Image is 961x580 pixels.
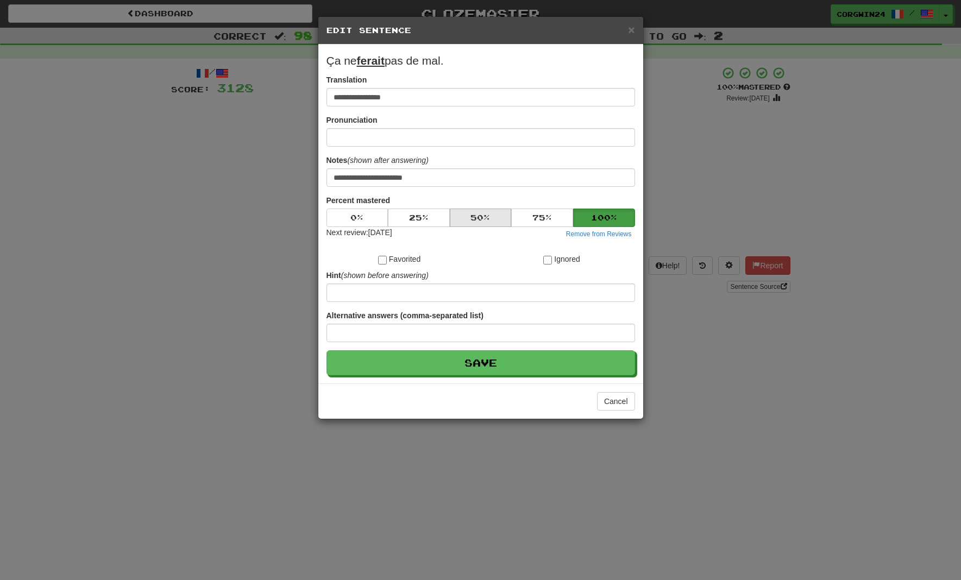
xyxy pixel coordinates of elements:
[628,23,635,36] span: ×
[628,24,635,35] button: Close
[378,256,387,264] input: Favorited
[326,115,378,125] label: Pronunciation
[597,392,635,411] button: Cancel
[511,209,573,227] button: 75%
[326,209,388,227] button: 0%
[357,54,385,67] u: ferait
[543,256,552,264] input: Ignored
[326,209,635,227] div: Percent mastered
[326,310,483,321] label: Alternative answers (comma-separated list)
[563,228,635,240] button: Remove from Reviews
[450,209,512,227] button: 50%
[326,350,635,375] button: Save
[326,25,635,36] h5: Edit Sentence
[388,209,450,227] button: 25%
[543,254,580,264] label: Ignored
[326,155,429,166] label: Notes
[326,270,429,281] label: Hint
[378,254,420,264] label: Favorited
[326,53,635,69] p: Ça ne pas de mal.
[326,74,367,85] label: Translation
[326,227,392,240] div: Next review: [DATE]
[347,156,428,165] em: (shown after answering)
[341,271,429,280] em: (shown before answering)
[573,209,635,227] button: 100%
[326,195,391,206] label: Percent mastered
